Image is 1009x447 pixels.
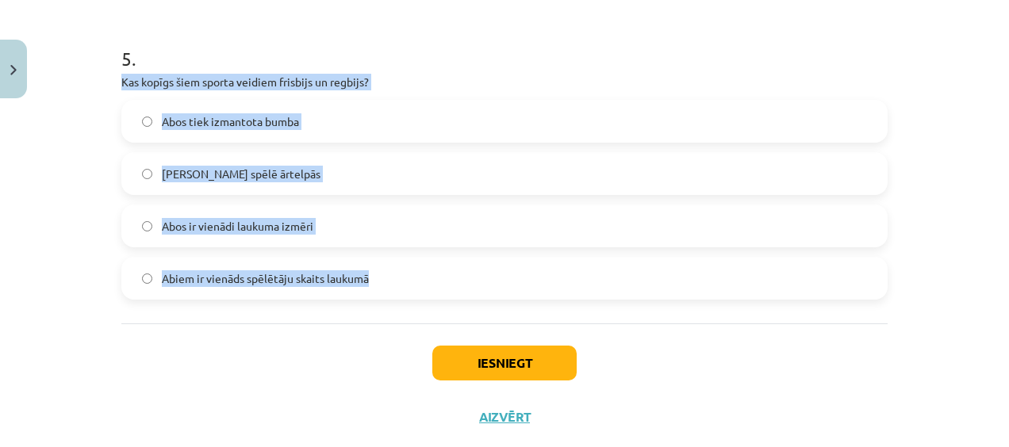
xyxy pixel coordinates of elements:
[10,65,17,75] img: icon-close-lesson-0947bae3869378f0d4975bcd49f059093ad1ed9edebbc8119c70593378902aed.svg
[142,273,152,284] input: Abiem ir vienāds spēlētāju skaits laukumā
[432,346,577,380] button: Iesniegt
[162,218,313,235] span: Abos ir vienādi laukuma izmēri
[162,113,299,130] span: Abos tiek izmantota bumba
[142,169,152,179] input: [PERSON_NAME] spēlē ārtelpās
[121,20,888,69] h1: 5 .
[474,409,535,425] button: Aizvērt
[142,117,152,127] input: Abos tiek izmantota bumba
[162,166,320,182] span: [PERSON_NAME] spēlē ārtelpās
[121,74,888,90] p: Kas kopīgs šiem sporta veidiem frisbijs un regbijs?
[162,270,369,287] span: Abiem ir vienāds spēlētāju skaits laukumā
[142,221,152,231] input: Abos ir vienādi laukuma izmēri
